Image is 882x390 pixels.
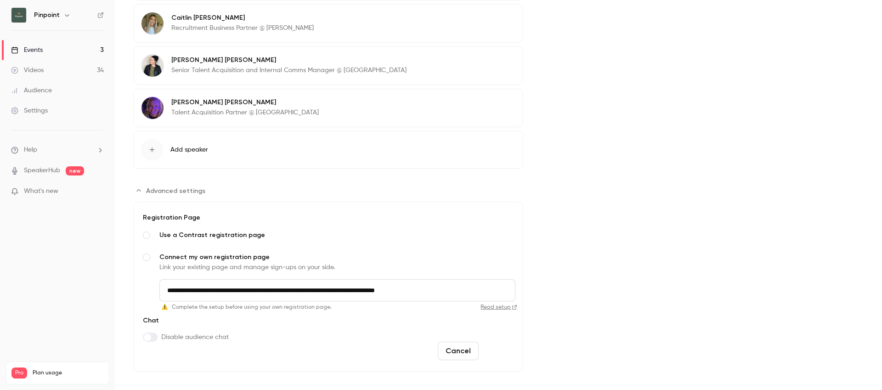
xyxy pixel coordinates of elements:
[159,231,515,240] span: Use a Contrast registration page
[141,97,164,119] img: Sarah Sanders
[146,186,205,196] span: Advanced settings
[133,4,523,43] div: Caitlin MaloneCaitlin [PERSON_NAME]Recruitment Business Partner @ [PERSON_NAME]
[141,213,515,222] div: Registration Page
[11,66,44,75] div: Videos
[171,98,319,107] p: [PERSON_NAME] [PERSON_NAME]
[24,166,60,175] a: SpeakerHub
[133,183,523,372] section: Advanced settings
[159,279,515,301] input: Connect my own registration pageLink your existing page and manage sign-ups on your side.⚠️Comple...
[159,263,515,272] div: Link your existing page and manage sign-ups on your side.
[11,106,48,115] div: Settings
[133,89,523,127] div: Sarah Sanders[PERSON_NAME] [PERSON_NAME]Talent Acquisition Partner @ [GEOGRAPHIC_DATA]
[11,367,27,379] span: Pro
[24,145,37,155] span: Help
[133,46,523,85] div: Hannah Clarke[PERSON_NAME] [PERSON_NAME]Senior Talent Acquisition and Internal Comms Manager @ [G...
[159,253,515,262] span: Connect my own registration page
[66,166,84,175] span: new
[335,304,517,311] a: Read setup
[11,45,43,55] div: Events
[161,303,517,311] div: ⚠️
[171,23,314,33] p: Recruitment Business Partner @ [PERSON_NAME]
[171,108,319,117] p: Talent Acquisition Partner @ [GEOGRAPHIC_DATA]
[161,333,229,342] span: Disable audience chat
[172,303,332,311] span: Complete the setup before using your own registration page.
[24,187,58,196] span: What's new
[141,12,164,34] img: Caitlin Malone
[438,342,479,360] button: Cancel
[141,316,229,333] div: Chat
[141,55,164,77] img: Hannah Clarke
[171,56,407,65] p: [PERSON_NAME] [PERSON_NAME]
[170,145,208,154] span: Add speaker
[33,369,103,377] span: Plan usage
[133,131,523,169] button: Add speaker
[93,187,104,196] iframe: Noticeable Trigger
[482,342,515,360] button: Save
[11,145,104,155] li: help-dropdown-opener
[11,86,52,95] div: Audience
[34,11,60,20] h6: Pinpoint
[133,183,211,198] button: Advanced settings
[11,8,26,23] img: Pinpoint
[171,13,314,23] p: Caitlin [PERSON_NAME]
[171,66,407,75] p: Senior Talent Acquisition and Internal Comms Manager @ [GEOGRAPHIC_DATA]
